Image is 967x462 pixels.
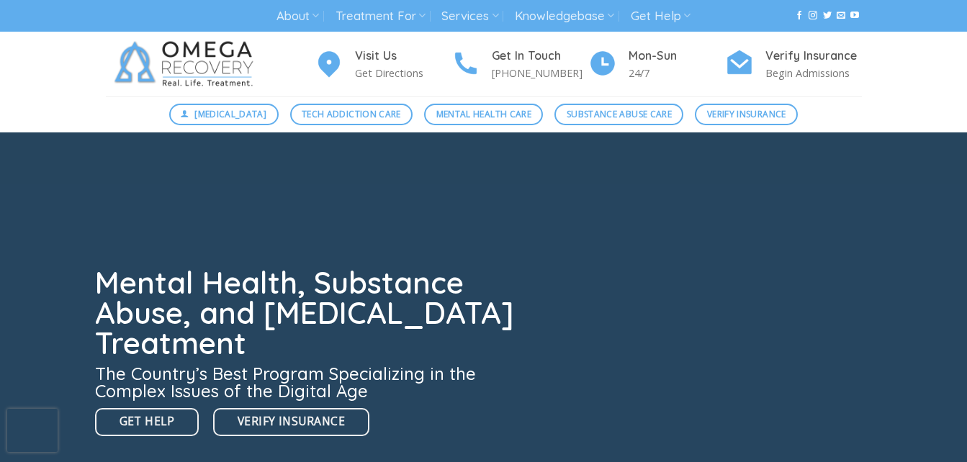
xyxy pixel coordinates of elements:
a: Verify Insurance [695,104,798,125]
a: Follow on Twitter [823,11,832,21]
span: Verify Insurance [707,107,786,121]
a: Treatment For [336,3,426,30]
a: Verify Insurance Begin Admissions [725,47,862,82]
a: [MEDICAL_DATA] [169,104,279,125]
p: Begin Admissions [765,65,862,81]
iframe: reCAPTCHA [7,409,58,452]
a: About [276,3,319,30]
h3: The Country’s Best Program Specializing in the Complex Issues of the Digital Age [95,365,523,399]
a: Verify Insurance [213,408,369,436]
h4: Get In Touch [492,47,588,65]
a: Get Help [95,408,199,436]
span: Get Help [120,412,175,430]
h4: Visit Us [355,47,451,65]
h4: Verify Insurance [765,47,862,65]
a: Get Help [631,3,691,30]
a: Visit Us Get Directions [315,47,451,82]
span: [MEDICAL_DATA] [194,107,266,121]
a: Send us an email [837,11,845,21]
a: Knowledgebase [515,3,614,30]
p: Get Directions [355,65,451,81]
a: Tech Addiction Care [290,104,413,125]
a: Follow on Instagram [809,11,817,21]
p: 24/7 [629,65,725,81]
a: Mental Health Care [424,104,543,125]
span: Substance Abuse Care [567,107,672,121]
img: Omega Recovery [106,32,268,96]
a: Follow on YouTube [850,11,859,21]
p: [PHONE_NUMBER] [492,65,588,81]
h4: Mon-Sun [629,47,725,65]
a: Get In Touch [PHONE_NUMBER] [451,47,588,82]
span: Tech Addiction Care [302,107,401,121]
span: Verify Insurance [238,412,345,430]
span: Mental Health Care [436,107,531,121]
a: Follow on Facebook [795,11,804,21]
a: Substance Abuse Care [554,104,683,125]
a: Services [441,3,498,30]
h1: Mental Health, Substance Abuse, and [MEDICAL_DATA] Treatment [95,268,523,358]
